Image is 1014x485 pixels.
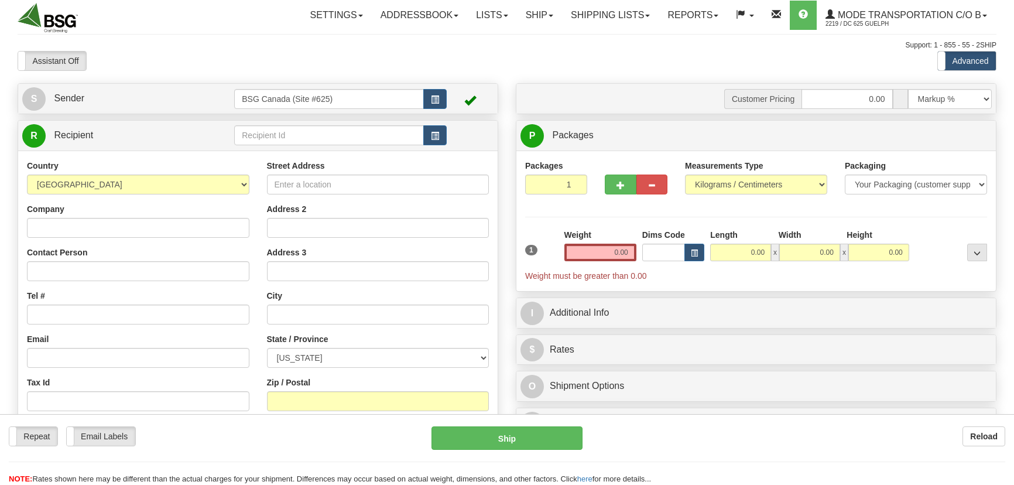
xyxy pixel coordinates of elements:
a: Reports [659,1,727,30]
label: Dims Code [642,229,685,241]
div: ... [967,244,987,261]
iframe: chat widget [987,183,1013,302]
a: Settings [302,1,372,30]
label: Email Labels [67,427,135,446]
span: R [22,124,46,148]
a: Shipping lists [562,1,659,30]
input: Recipient Id [234,125,423,145]
a: here [577,474,592,483]
span: Recipient [54,130,93,140]
img: logo2219.jpg [18,3,78,33]
a: S Sender [22,87,234,111]
label: City [267,290,282,302]
label: Company [27,203,64,215]
span: Sender [54,93,84,103]
span: P [520,124,544,148]
button: Reload [962,426,1005,446]
label: Width [779,229,801,241]
label: Address 2 [267,203,307,215]
label: Country [27,160,59,172]
label: Packages [525,160,563,172]
a: Lists [467,1,516,30]
label: Repeat [9,427,57,446]
label: Measurements Type [685,160,763,172]
label: Contact Person [27,247,87,258]
label: Packaging [845,160,886,172]
input: Sender Id [234,89,423,109]
span: 2219 / DC 625 Guelph [825,18,913,30]
span: 1 [525,245,537,255]
span: x [771,244,779,261]
label: Advanced [938,52,996,70]
label: Zip / Postal [267,377,311,388]
label: Tel # [27,290,45,302]
span: C [520,412,544,435]
span: Customer Pricing [724,89,801,109]
a: Mode Transportation c/o B 2219 / DC 625 Guelph [817,1,996,30]
span: x [840,244,848,261]
span: Weight must be greater than 0.00 [525,271,647,281]
span: O [520,375,544,398]
label: Address 3 [267,247,307,258]
label: Tax Id [27,377,50,388]
label: Email [27,333,49,345]
a: Ship [517,1,562,30]
a: Addressbook [372,1,468,30]
a: P Packages [520,124,992,148]
a: OShipment Options [520,374,992,398]
a: R Recipient [22,124,211,148]
label: Length [710,229,738,241]
label: Weight [564,229,591,241]
a: CContents [520,411,992,435]
span: Packages [552,130,593,140]
b: Reload [970,432,998,441]
span: NOTE: [9,474,32,483]
span: Mode Transportation c/o B [835,10,981,20]
input: Enter a location [267,175,489,194]
div: Support: 1 - 855 - 55 - 2SHIP [18,40,996,50]
label: Height [847,229,872,241]
span: I [520,302,544,325]
button: Ship [431,426,583,450]
label: Assistant Off [18,52,86,70]
span: S [22,87,46,111]
label: Street Address [267,160,325,172]
a: IAdditional Info [520,301,992,325]
label: State / Province [267,333,328,345]
a: $Rates [520,338,992,362]
span: $ [520,338,544,361]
